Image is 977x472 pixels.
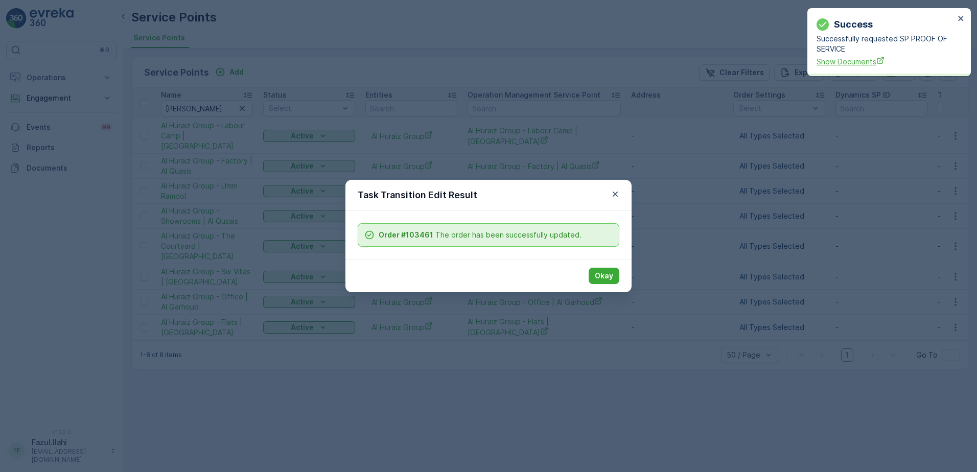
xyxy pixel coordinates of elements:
p: Okay [595,271,613,281]
p: Success [834,17,873,32]
p: Task Transition Edit Result [358,188,477,202]
p: Successfully requested SP PROOF OF SERVICE [817,34,955,54]
button: Okay [589,268,619,284]
button: close [958,14,965,24]
a: Show Documents [817,56,955,67]
b: Order #103461 [379,230,433,239]
span: The order has been successfully updated. [379,230,581,240]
